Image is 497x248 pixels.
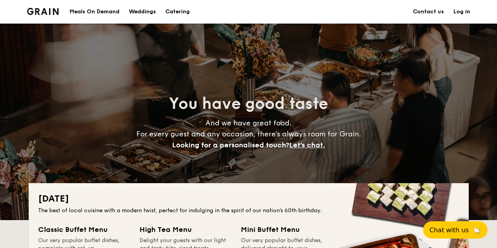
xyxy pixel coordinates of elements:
[472,226,481,235] span: 🦙
[169,94,328,113] span: You have good taste
[423,221,488,239] button: Chat with us🦙
[136,119,361,149] span: And we have great food. For every guest and any occasion, there’s always room for Grain.
[38,207,459,215] div: The best of local cuisine with a modern twist, perfect for indulging in the spirit of our nation’...
[38,224,130,235] div: Classic Buffet Menu
[38,193,459,205] h2: [DATE]
[27,8,59,15] img: Grain
[289,141,325,149] span: Let's chat.
[139,224,231,235] div: High Tea Menu
[27,8,59,15] a: Logotype
[429,226,469,234] span: Chat with us
[241,224,333,235] div: Mini Buffet Menu
[172,141,289,149] span: Looking for a personalised touch?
